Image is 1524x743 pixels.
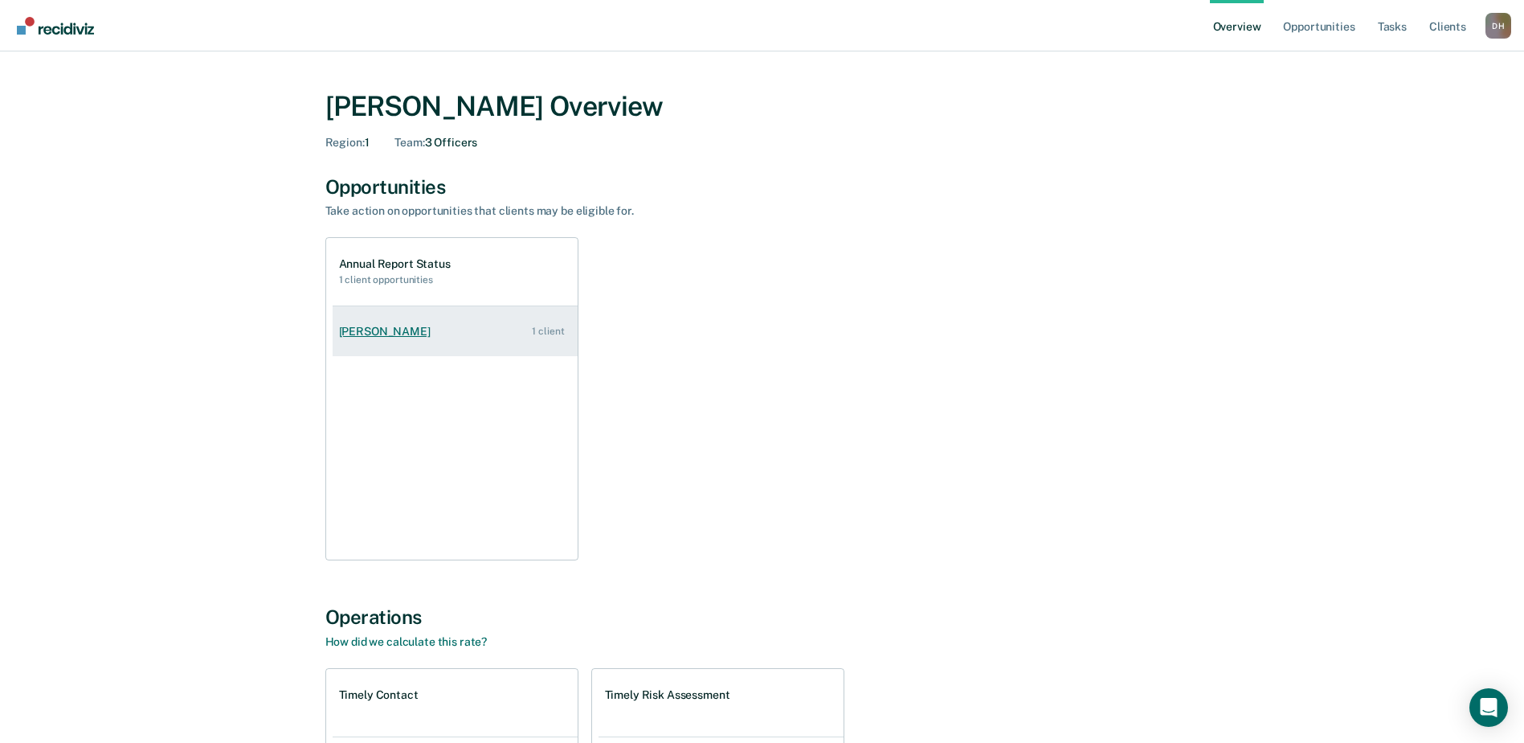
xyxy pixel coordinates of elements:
[339,257,451,271] h1: Annual Report Status
[394,136,424,149] span: Team :
[605,688,730,702] h1: Timely Risk Assessment
[532,326,564,337] div: 1 client
[1485,13,1511,39] button: Profile dropdown button
[325,136,370,150] div: 1
[325,175,1199,199] div: Opportunities
[339,325,437,339] div: [PERSON_NAME]
[394,136,477,150] div: 3 Officers
[1485,13,1511,39] div: D H
[1469,688,1508,727] div: Open Intercom Messenger
[325,90,1199,123] div: [PERSON_NAME] Overview
[17,17,94,35] img: Recidiviz
[325,605,1199,629] div: Operations
[333,309,578,355] a: [PERSON_NAME] 1 client
[325,204,888,218] div: Take action on opportunities that clients may be eligible for.
[339,274,451,285] h2: 1 client opportunities
[325,635,488,648] a: How did we calculate this rate?
[339,688,419,702] h1: Timely Contact
[325,136,365,149] span: Region :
